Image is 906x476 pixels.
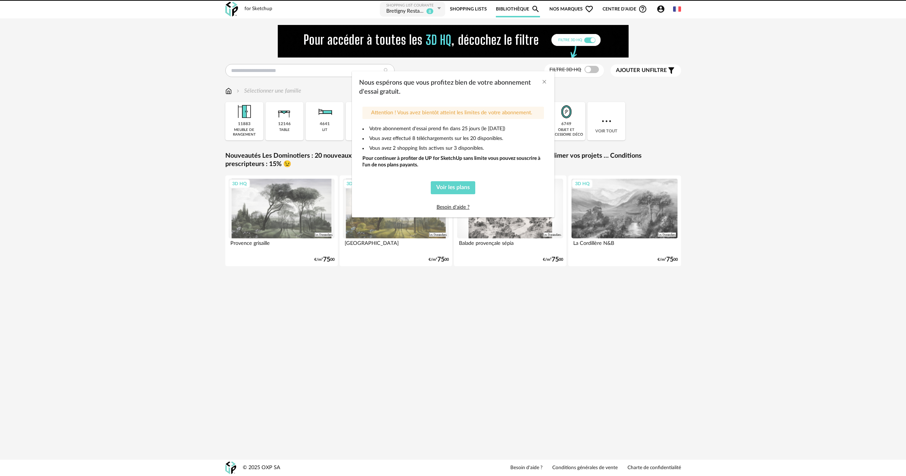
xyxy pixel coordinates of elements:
[436,184,470,190] span: Voir les plans
[371,110,532,115] span: Attention ! Vous avez bientôt atteint les limites de votre abonnement.
[362,155,544,168] div: Pour continuer à profiter de UP for SketchUp sans limite vous pouvez souscrire à l'un de nos plan...
[541,78,547,86] button: Close
[362,135,544,142] li: Vous avez effectué 8 téléchargements sur les 20 disponibles.
[362,126,544,132] li: Votre abonnement d'essai prend fin dans 25 jours (le [DATE])
[362,145,544,152] li: Vous avez 2 shopping lists actives sur 3 disponibles.
[352,71,554,217] div: dialog
[359,80,531,95] span: Nous espérons que vous profitez bien de votre abonnement d'essai gratuit.
[431,181,475,194] button: Voir les plans
[437,205,469,210] a: Besoin d'aide ?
